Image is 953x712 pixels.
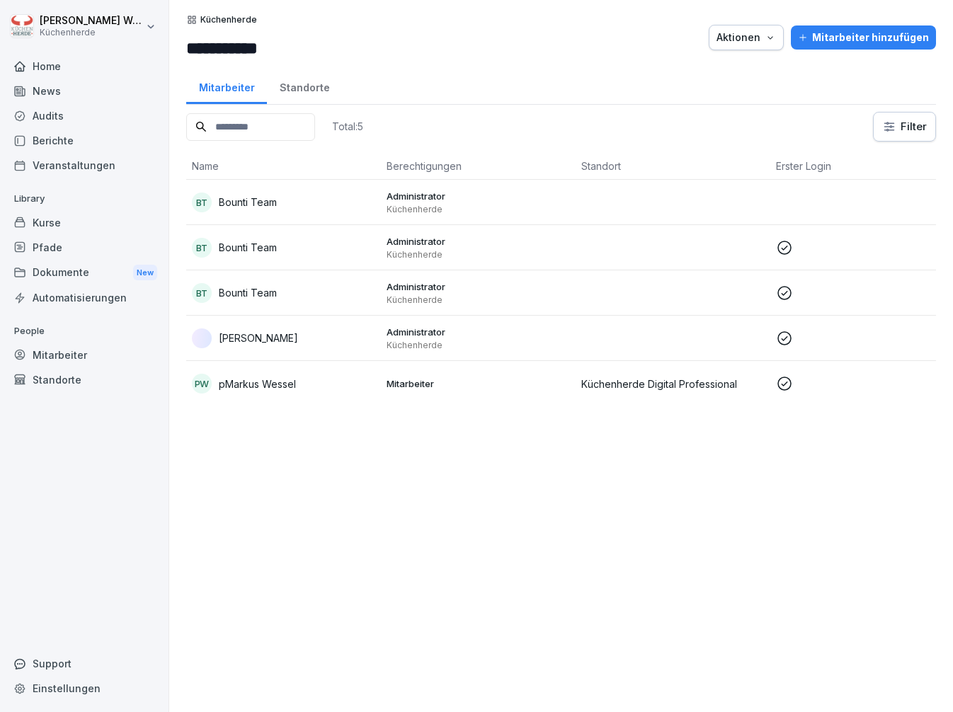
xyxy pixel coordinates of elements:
[267,68,342,104] a: Standorte
[7,188,161,210] p: Library
[192,193,212,212] div: BT
[40,15,143,27] p: [PERSON_NAME] Wessel
[387,190,570,202] p: Administrator
[581,377,765,391] p: Küchenherde Digital Professional
[882,120,927,134] div: Filter
[717,30,776,45] div: Aktionen
[7,260,161,286] a: DokumenteNew
[7,210,161,235] a: Kurse
[7,651,161,676] div: Support
[219,285,277,300] p: Bounti Team
[387,204,570,215] p: Küchenherde
[186,153,381,180] th: Name
[576,153,770,180] th: Standort
[7,54,161,79] a: Home
[7,260,161,286] div: Dokumente
[192,328,212,348] img: blkuibim9ggwy8x0ihyxhg17.png
[381,153,576,180] th: Berechtigungen
[387,235,570,248] p: Administrator
[874,113,935,141] button: Filter
[387,280,570,293] p: Administrator
[200,15,257,25] p: Küchenherde
[387,249,570,260] p: Küchenherde
[7,235,161,260] a: Pfade
[7,367,161,392] a: Standorte
[7,128,161,153] a: Berichte
[219,195,277,209] p: Bounti Team
[387,294,570,306] p: Küchenherde
[219,240,277,255] p: Bounti Team
[7,343,161,367] a: Mitarbeiter
[219,331,298,345] p: [PERSON_NAME]
[7,676,161,701] a: Einstellungen
[186,68,267,104] a: Mitarbeiter
[7,153,161,178] a: Veranstaltungen
[387,340,570,351] p: Küchenherde
[40,28,143,38] p: Küchenherde
[192,283,212,303] div: BT
[387,377,570,390] p: Mitarbeiter
[7,79,161,103] a: News
[332,120,363,133] p: Total: 5
[219,377,296,391] p: pMarkus Wessel
[133,265,157,281] div: New
[192,238,212,258] div: BT
[791,25,936,50] button: Mitarbeiter hinzufügen
[7,320,161,343] p: People
[192,374,212,394] div: pW
[798,30,929,45] div: Mitarbeiter hinzufügen
[709,25,784,50] button: Aktionen
[7,285,161,310] a: Automatisierungen
[7,103,161,128] a: Audits
[387,326,570,338] p: Administrator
